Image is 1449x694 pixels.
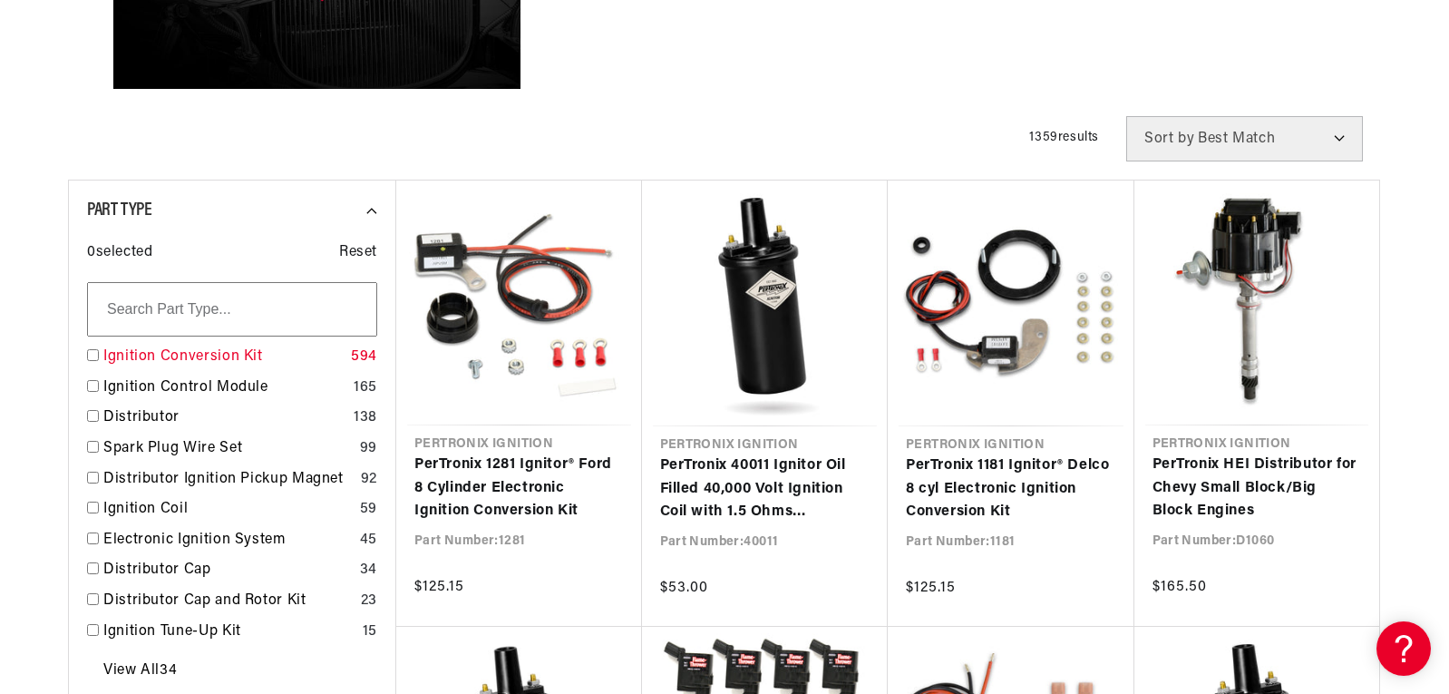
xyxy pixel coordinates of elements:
a: PerTronix HEI Distributor for Chevy Small Block/Big Block Engines [1152,454,1362,523]
a: PerTronix 1281 Ignitor® Ford 8 Cylinder Electronic Ignition Conversion Kit [414,454,624,523]
div: 45 [360,529,377,552]
div: 59 [360,498,377,522]
a: PerTronix 1181 Ignitor® Delco 8 cyl Electronic Ignition Conversion Kit [906,455,1116,524]
a: Distributor Ignition Pickup Magnet [103,468,354,492]
a: Electronic Ignition System [103,529,353,552]
a: Ignition Control Module [103,376,346,400]
span: Part Type [87,201,151,220]
a: Distributor [103,406,346,430]
input: Search Part Type... [87,282,377,337]
div: 23 [361,590,377,613]
a: Spark Plug Wire Set [103,437,353,461]
select: Sort by [1126,116,1363,161]
a: Ignition Conversion Kit [103,346,344,369]
div: 34 [360,559,377,582]
a: Ignition Coil [103,498,353,522]
a: PerTronix 40011 Ignitor Oil Filled 40,000 Volt Ignition Coil with 1.5 Ohms Resistance in Black [660,455,870,524]
span: 1359 results [1029,131,1099,144]
div: 92 [361,468,377,492]
a: View All 34 [103,660,177,683]
div: 99 [360,437,377,461]
span: 0 selected [87,241,152,265]
a: Distributor Cap [103,559,353,582]
div: 165 [354,376,377,400]
div: 138 [354,406,377,430]
div: 15 [363,621,377,644]
div: 594 [351,346,377,369]
a: Ignition Tune-Up Kit [103,621,355,644]
a: Distributor Cap and Rotor Kit [103,590,354,613]
span: Reset [339,241,377,265]
span: Sort by [1144,132,1194,146]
